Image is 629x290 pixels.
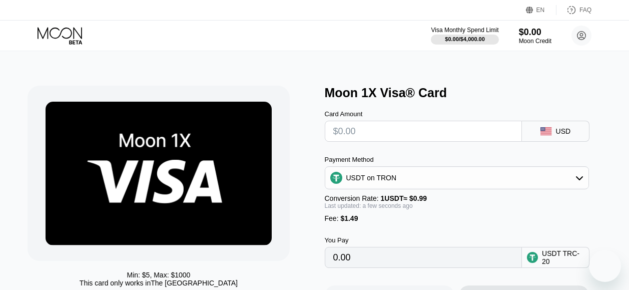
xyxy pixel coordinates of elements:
[325,214,589,222] div: Fee :
[127,271,190,279] div: Min: $ 5 , Max: $ 1000
[340,214,358,222] span: $1.49
[80,279,238,287] div: This card only works in The [GEOGRAPHIC_DATA]
[431,27,498,34] div: Visa Monthly Spend Limit
[325,110,522,118] div: Card Amount
[325,86,611,100] div: Moon 1X Visa® Card
[325,202,589,209] div: Last updated: a few seconds ago
[556,5,591,15] div: FAQ
[325,168,588,188] div: USDT on TRON
[519,27,551,38] div: $0.00
[519,27,551,45] div: $0.00Moon Credit
[445,36,485,42] div: $0.00 / $4,000.00
[556,127,571,135] div: USD
[536,7,545,14] div: EN
[589,250,621,282] iframe: Button to launch messaging window
[325,236,522,244] div: You Pay
[542,249,584,265] div: USDT TRC-20
[526,5,556,15] div: EN
[333,121,513,141] input: $0.00
[325,194,589,202] div: Conversion Rate:
[381,194,427,202] span: 1 USDT ≈ $0.99
[579,7,591,14] div: FAQ
[325,156,589,163] div: Payment Method
[346,174,397,182] div: USDT on TRON
[431,27,498,45] div: Visa Monthly Spend Limit$0.00/$4,000.00
[519,38,551,45] div: Moon Credit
